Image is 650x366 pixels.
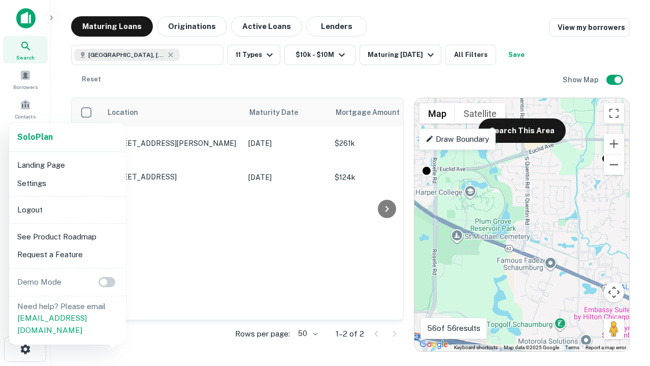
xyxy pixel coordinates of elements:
[17,314,87,334] a: [EMAIL_ADDRESS][DOMAIN_NAME]
[17,132,53,142] strong: Solo Plan
[17,131,53,143] a: SoloPlan
[13,228,122,246] li: See Product Roadmap
[13,276,66,288] p: Demo Mode
[13,156,122,174] li: Landing Page
[13,174,122,193] li: Settings
[599,252,650,301] iframe: Chat Widget
[17,300,118,337] p: Need help? Please email
[13,201,122,219] li: Logout
[13,246,122,264] li: Request a Feature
